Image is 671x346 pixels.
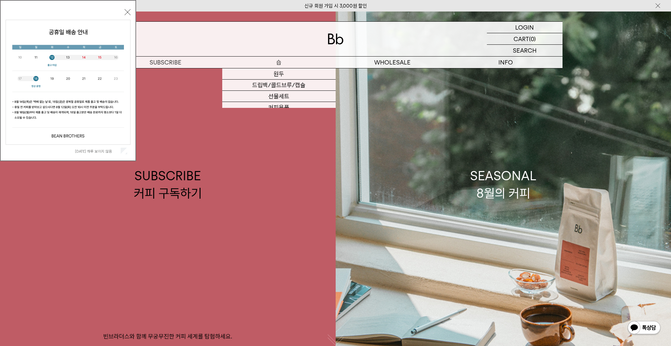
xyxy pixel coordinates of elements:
a: 커피용품 [222,102,336,113]
a: SUBSCRIBE [109,57,222,68]
a: LOGIN [487,22,563,33]
a: CART (0) [487,33,563,45]
a: 신규 회원 가입 시 3,000원 할인 [304,3,367,9]
p: (0) [529,33,536,44]
div: SUBSCRIBE 커피 구독하기 [134,167,202,202]
a: 원두 [222,68,336,80]
img: 카카오톡 채널 1:1 채팅 버튼 [627,320,661,336]
p: SEARCH [513,45,537,56]
p: WHOLESALE [336,57,449,68]
img: 로고 [328,34,344,44]
a: 숍 [222,57,336,68]
button: 닫기 [125,9,131,15]
a: 드립백/콜드브루/캡슐 [222,80,336,91]
p: CART [514,33,529,44]
div: SEASONAL 8월의 커피 [470,167,537,202]
img: cb63d4bbb2e6550c365f227fdc69b27f_113810.jpg [6,20,130,144]
p: LOGIN [515,22,534,33]
p: INFO [449,57,563,68]
a: 선물세트 [222,91,336,102]
label: [DATE] 하루 보이지 않음 [75,149,119,154]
